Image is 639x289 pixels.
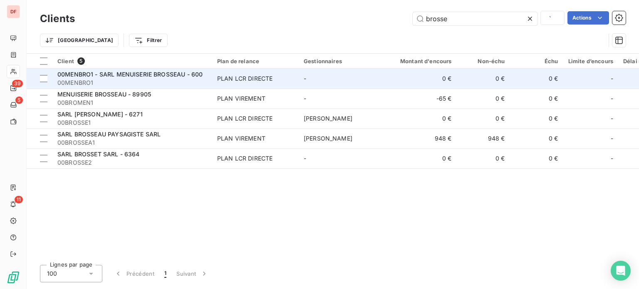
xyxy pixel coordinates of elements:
[57,99,207,107] span: 00BROMEN1
[510,89,563,109] td: 0 €
[109,265,159,282] button: Précédent
[611,261,631,281] div: Open Intercom Messenger
[385,69,457,89] td: 0 €
[12,80,23,87] span: 39
[462,58,505,64] div: Non-échu
[611,74,613,83] span: -
[159,265,171,282] button: 1
[217,134,265,143] div: PLAN VIREMENT
[164,269,166,278] span: 1
[7,271,20,284] img: Logo LeanPay
[611,94,613,103] span: -
[217,154,272,163] div: PLAN LCR DIRECTE
[217,74,272,83] div: PLAN LCR DIRECTE
[57,58,74,64] span: Client
[457,128,510,148] td: 948 €
[57,71,203,78] span: 00MENBRO1 - SARL MENUISERIE BROSSEAU - 600
[510,69,563,89] td: 0 €
[57,158,207,167] span: 00BROSSE2
[57,79,207,87] span: 00MENBRO1
[304,115,352,122] span: [PERSON_NAME]
[568,58,613,64] div: Limite d’encours
[390,58,452,64] div: Montant d'encours
[57,119,207,127] span: 00BROSSE1
[611,114,613,123] span: -
[217,58,294,64] div: Plan de relance
[304,95,306,102] span: -
[510,128,563,148] td: 0 €
[171,265,213,282] button: Suivant
[510,148,563,168] td: 0 €
[457,148,510,168] td: 0 €
[413,12,537,25] input: Rechercher
[217,114,272,123] div: PLAN LCR DIRECTE
[385,148,457,168] td: 0 €
[457,109,510,128] td: 0 €
[457,69,510,89] td: 0 €
[57,91,151,98] span: MENUISERIE BROSSEAU - 89905
[40,34,119,47] button: [GEOGRAPHIC_DATA]
[47,269,57,278] span: 100
[304,58,380,64] div: Gestionnaires
[385,89,457,109] td: -65 €
[385,128,457,148] td: 948 €
[567,11,609,25] button: Actions
[15,96,23,104] span: 5
[57,138,207,147] span: 00BROSSEA1
[57,151,140,158] span: SARL BROSSET SARL - 6364
[611,134,613,143] span: -
[57,131,161,138] span: SARL BROSSEAU PAYSAGISTE SARL
[129,34,167,47] button: Filtrer
[40,11,75,26] h3: Clients
[304,155,306,162] span: -
[510,109,563,128] td: 0 €
[611,154,613,163] span: -
[515,58,558,64] div: Échu
[57,111,143,118] span: SARL [PERSON_NAME] - 6271
[77,57,85,65] span: 5
[7,5,20,18] div: DF
[304,135,352,142] span: [PERSON_NAME]
[304,75,306,82] span: -
[217,94,265,103] div: PLAN VIREMENT
[457,89,510,109] td: 0 €
[385,109,457,128] td: 0 €
[15,196,23,203] span: 11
